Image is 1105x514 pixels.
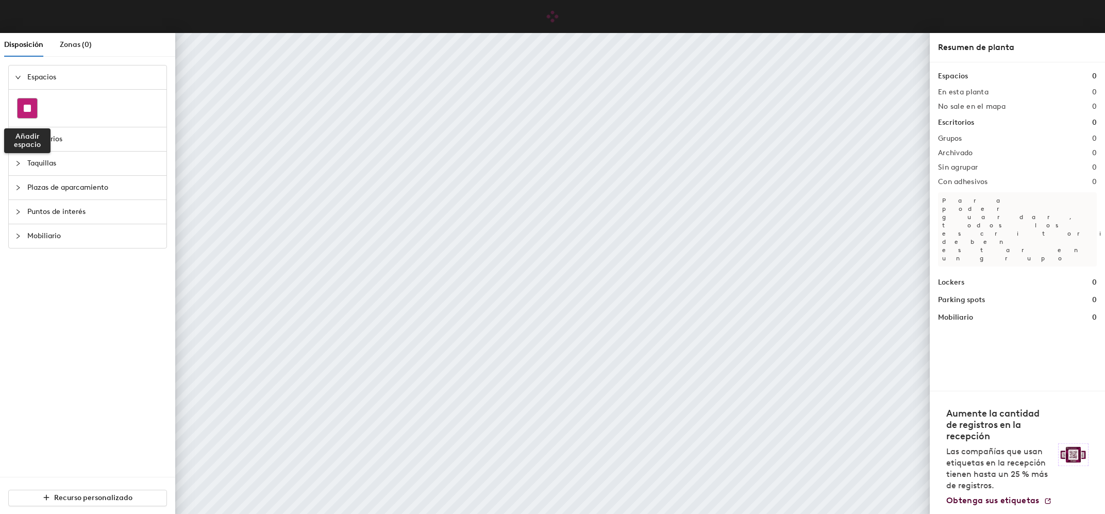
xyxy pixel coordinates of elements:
a: Obtenga sus etiquetas [946,495,1052,506]
span: Mobiliario [27,224,160,248]
h1: 0 [1092,277,1097,288]
span: collapsed [15,160,21,167]
h4: Aumente la cantidad de registros en la recepción [946,408,1052,442]
h2: Sin agrupar [938,163,978,172]
span: Taquillas [27,152,160,175]
h1: Escritorios [938,117,974,128]
h2: 0 [1092,103,1097,111]
span: Espacios [27,65,160,89]
p: Para poder guardar, todos los escritorios deben estar en un grupo [938,192,1097,267]
div: Resumen de planta [938,41,1097,54]
span: collapsed [15,209,21,215]
button: Recurso personalizado [8,490,167,506]
button: Añadir espacio [17,98,38,119]
h2: 0 [1092,135,1097,143]
span: collapsed [15,233,21,239]
h2: 0 [1092,178,1097,186]
span: expanded [15,74,21,80]
img: Logotipo de etiqueta [1058,443,1089,466]
span: Disposición [4,40,43,49]
h1: Espacios [938,71,968,82]
span: Obtenga sus etiquetas [946,495,1040,505]
h1: Mobiliario [938,312,973,323]
h1: 0 [1092,117,1097,128]
h2: 0 [1092,88,1097,96]
h2: Grupos [938,135,962,143]
h1: 0 [1092,294,1097,306]
h2: No sale en el mapa [938,103,1006,111]
h1: 0 [1092,312,1097,323]
h1: 0 [1092,71,1097,82]
span: Plazas de aparcamiento [27,176,160,200]
span: collapsed [15,185,21,191]
span: Recurso personalizado [54,493,132,502]
h2: Archivado [938,149,973,157]
span: Zonas (0) [60,40,92,49]
h1: Parking spots [938,294,985,306]
h2: 0 [1092,163,1097,172]
h2: Con adhesivos [938,178,988,186]
h2: En esta planta [938,88,989,96]
span: collapsed [15,136,21,142]
p: Las compañías que usan etiquetas en la recepción tienen hasta un 25 % más de registros. [946,446,1052,491]
span: Escritorios [27,127,160,151]
h2: 0 [1092,149,1097,157]
h1: Lockers [938,277,964,288]
span: Puntos de interés [27,200,160,224]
